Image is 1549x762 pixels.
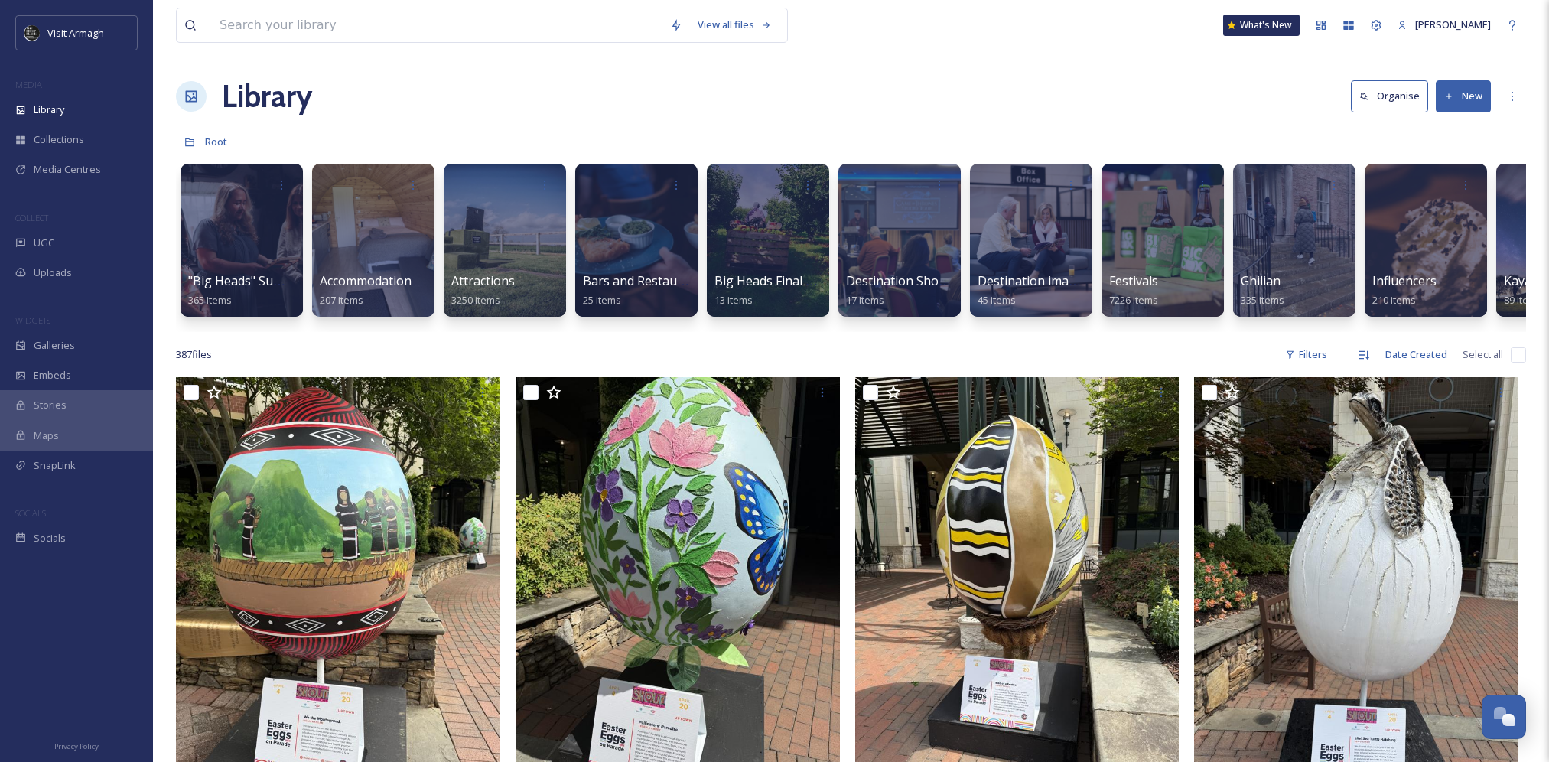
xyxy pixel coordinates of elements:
a: Big Heads Final Videos13 items [714,274,844,307]
span: 17 items [846,293,884,307]
input: Search your library [212,8,662,42]
span: 335 items [1241,293,1284,307]
span: WIDGETS [15,314,50,326]
span: Select all [1463,347,1503,362]
span: Big Heads Final Videos [714,272,844,289]
span: Influencers [1372,272,1437,289]
span: COLLECT [15,212,48,223]
span: 13 items [714,293,753,307]
span: Library [34,103,64,117]
img: THE-FIRST-PLACE-VISIT-ARMAGH.COM-BLACK.jpg [24,25,40,41]
a: Bars and Restaurants25 items [583,274,708,307]
span: SOCIALS [15,507,46,519]
span: Bars and Restaurants [583,272,708,289]
span: MEDIA [15,79,42,90]
button: Organise [1351,80,1428,112]
span: Ghilian [1241,272,1281,289]
span: Accommodation [320,272,412,289]
span: Festivals [1109,272,1158,289]
a: Privacy Policy [54,736,99,754]
span: Galleries [34,338,75,353]
span: [PERSON_NAME] [1415,18,1491,31]
span: Destination imagery [978,272,1095,289]
a: Festivals7226 items [1109,274,1158,307]
a: "Big Heads" Summer Content 2025365 items [188,274,387,307]
a: [PERSON_NAME] [1390,10,1499,40]
span: Stories [34,398,67,412]
span: Embeds [34,368,71,383]
a: Destination imagery45 items [978,274,1095,307]
span: 45 items [978,293,1016,307]
span: 207 items [320,293,363,307]
span: Root [205,135,227,148]
a: Root [205,132,227,151]
a: Influencers210 items [1372,274,1437,307]
span: 210 items [1372,293,1416,307]
a: View all files [690,10,779,40]
a: Attractions3250 items [451,274,515,307]
span: Media Centres [34,162,101,177]
span: SnapLink [34,458,76,473]
a: Accommodation207 items [320,274,412,307]
div: Filters [1277,340,1335,370]
span: 89 items [1504,293,1542,307]
span: Uploads [34,265,72,280]
a: Organise [1351,80,1436,112]
span: Destination Showcase, The Alex, [DATE] [846,272,1076,289]
span: "Big Heads" Summer Content 2025 [188,272,387,289]
span: 387 file s [176,347,212,362]
a: Library [222,73,312,119]
button: New [1436,80,1491,112]
span: Socials [34,531,66,545]
span: 3250 items [451,293,500,307]
span: 365 items [188,293,232,307]
a: Destination Showcase, The Alex, [DATE]17 items [846,274,1076,307]
span: Maps [34,428,59,443]
span: Attractions [451,272,515,289]
span: Visit Armagh [47,26,104,40]
a: Ghilian335 items [1241,274,1284,307]
span: UGC [34,236,54,250]
span: Privacy Policy [54,741,99,751]
div: Date Created [1378,340,1455,370]
button: Open Chat [1482,695,1526,739]
a: What's New [1223,15,1300,36]
span: 7226 items [1109,293,1158,307]
span: Collections [34,132,84,147]
span: 25 items [583,293,621,307]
